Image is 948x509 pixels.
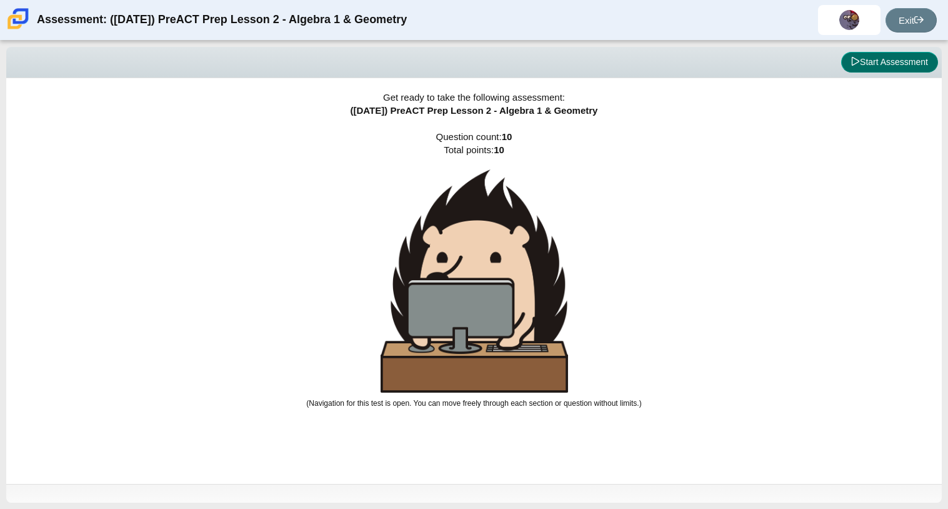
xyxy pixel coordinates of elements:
span: ([DATE]) PreACT Prep Lesson 2 - Algebra 1 & Geometry [351,105,598,116]
b: 10 [502,131,512,142]
b: 10 [494,144,504,155]
small: (Navigation for this test is open. You can move freely through each section or question without l... [306,399,641,408]
img: hedgehog-behind-computer-large.png [381,169,568,393]
span: Question count: Total points: [306,131,641,408]
button: Start Assessment [841,52,938,73]
img: Carmen School of Science & Technology [5,6,31,32]
img: jovanni.gonzalez.5dMHgt [839,10,859,30]
span: Get ready to take the following assessment: [383,92,565,103]
a: Exit [886,8,937,33]
div: Assessment: ([DATE]) PreACT Prep Lesson 2 - Algebra 1 & Geometry [37,5,407,35]
a: Carmen School of Science & Technology [5,23,31,34]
